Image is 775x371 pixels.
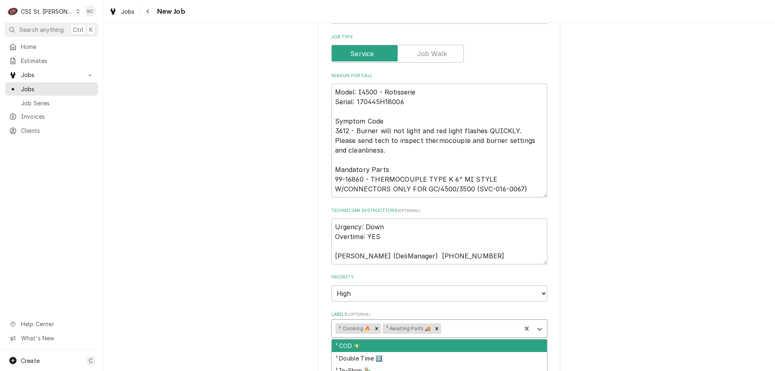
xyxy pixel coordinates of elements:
a: Home [5,40,98,53]
div: ¹ COD 💵 [332,340,547,352]
span: Home [21,42,94,51]
span: Jobs [121,7,135,16]
div: CSI St. [PERSON_NAME] [21,7,73,16]
div: KC [85,6,96,17]
div: Job Type [331,34,547,63]
span: What's New [21,334,93,342]
span: Create [21,357,40,364]
div: CSI St. Louis's Avatar [7,6,19,17]
a: Go to What's New [5,331,98,345]
span: Job Series [21,99,94,107]
div: Priority [331,274,547,301]
label: Priority [331,274,547,281]
a: Job Series [5,96,98,110]
textarea: Model: I4500 - Rotisserie Serial: 170445H18006 Symptom Code 3612 - Burner will not light and red ... [331,84,547,197]
a: Jobs [5,82,98,96]
a: Go to Jobs [5,68,98,82]
textarea: Urgency: Down Overtime: YES [PERSON_NAME] (DeliManager) [PHONE_NUMBER] [331,218,547,264]
span: K [89,25,93,34]
div: Labels [331,311,547,337]
span: Help Center [21,320,93,328]
div: C [7,6,19,17]
a: Invoices [5,110,98,123]
div: Remove ² Cooking 🔥 [372,323,381,334]
span: ( optional ) [348,312,370,317]
span: Search anything [19,25,64,34]
a: Clients [5,124,98,137]
button: Search anythingCtrlK [5,23,98,37]
a: Jobs [106,5,138,18]
span: Invoices [21,112,94,121]
a: Estimates [5,54,98,67]
div: ³ Awaiting Parts 🚚 [383,323,433,334]
button: Navigate back [142,5,155,18]
label: Reason For Call [331,73,547,79]
div: Kelly Christen's Avatar [85,6,96,17]
label: Labels [331,311,547,318]
span: ( optional ) [398,208,420,213]
div: Technician Instructions [331,208,547,264]
span: Estimates [21,57,94,65]
span: Jobs [21,85,94,93]
span: Ctrl [73,25,84,34]
div: Remove ³ Awaiting Parts 🚚 [432,323,441,334]
a: Go to Help Center [5,317,98,331]
span: C [89,356,93,365]
label: Technician Instructions [331,208,547,214]
span: New Job [155,6,185,17]
span: Jobs [21,71,82,79]
div: ¹ Double Time 2️⃣ [332,352,547,365]
div: Reason For Call [331,73,547,197]
span: Clients [21,126,94,135]
div: ² Cooking 🔥 [335,323,372,334]
label: Job Type [331,34,547,40]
